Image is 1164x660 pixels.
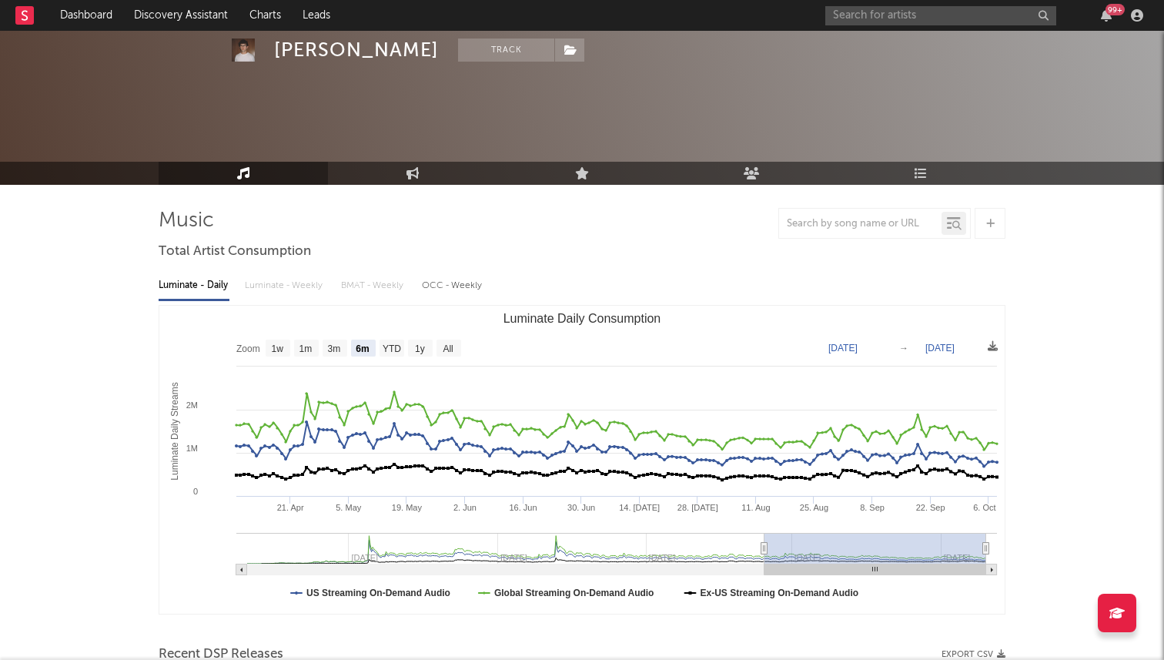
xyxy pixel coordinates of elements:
text: 6m [356,343,369,354]
text: 19. May [392,503,423,512]
text: 2M [186,400,198,410]
text: 14. [DATE] [619,503,660,512]
text: 16. Jun [509,503,537,512]
span: Total Artist Consumption [159,243,311,261]
button: Export CSV [942,650,1005,659]
text: Zoom [236,343,260,354]
div: 99 + [1105,4,1125,15]
text: 2. Jun [453,503,477,512]
div: [PERSON_NAME] [274,39,439,62]
text: 1y [415,343,425,354]
text: 8. Sep [860,503,885,512]
text: 1w [272,343,284,354]
text: 30. Jun [567,503,595,512]
text: YTD [383,343,401,354]
svg: Luminate Daily Consumption [159,306,1005,614]
text: 28. [DATE] [677,503,718,512]
button: Track [458,39,554,62]
div: OCC - Weekly [422,273,483,299]
input: Search by song name or URL [779,218,942,230]
text: 3m [328,343,341,354]
button: 99+ [1101,9,1112,22]
text: → [899,343,908,353]
text: [DATE] [828,343,858,353]
text: 21. Apr [277,503,304,512]
text: US Streaming On-Demand Audio [306,588,450,598]
text: 6. Oct [973,503,995,512]
text: All [443,343,453,354]
text: 22. Sep [916,503,945,512]
text: 1M [186,444,198,453]
text: 5. May [336,503,362,512]
text: Luminate Daily Consumption [503,312,661,325]
text: 0 [193,487,198,496]
div: Luminate - Daily [159,273,229,299]
input: Search for artists [825,6,1056,25]
text: 1m [299,343,313,354]
text: Ex-US Streaming On-Demand Audio [701,588,859,598]
text: 25. Aug [800,503,828,512]
text: Luminate Daily Streams [169,382,180,480]
text: [DATE] [925,343,955,353]
text: Global Streaming On-Demand Audio [494,588,654,598]
text: 11. Aug [741,503,770,512]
